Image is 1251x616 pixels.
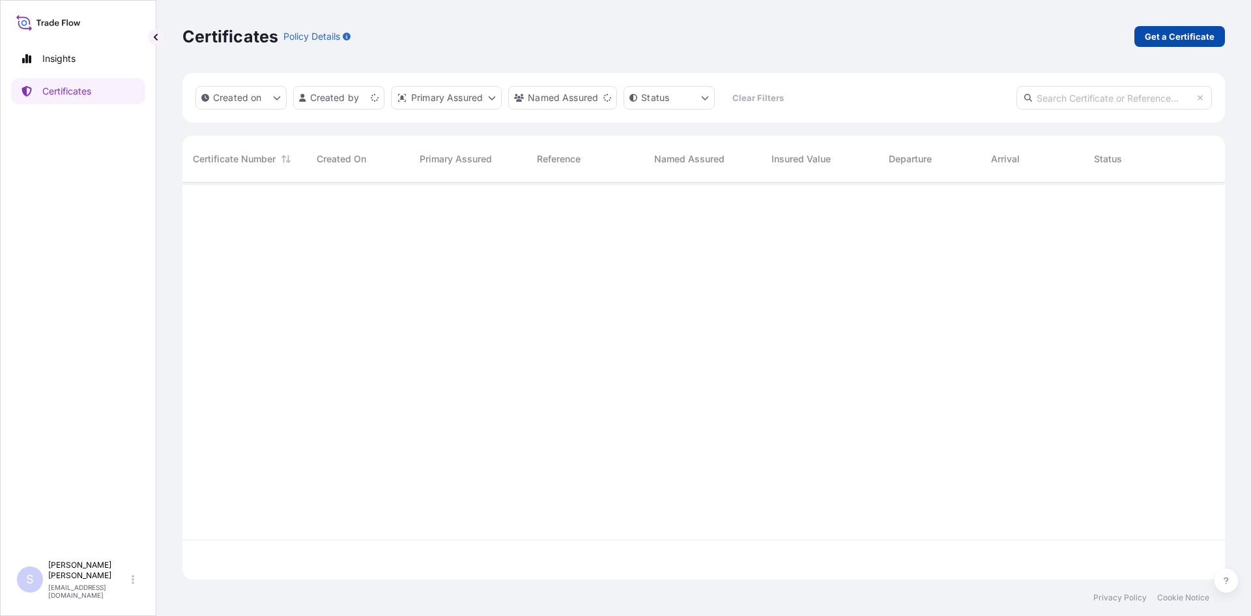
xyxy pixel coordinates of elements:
p: Get a Certificate [1145,30,1215,43]
span: Reference [537,153,581,166]
p: Insights [42,52,76,65]
p: Created on [213,91,262,104]
p: [PERSON_NAME] [PERSON_NAME] [48,560,129,581]
span: Arrival [991,153,1020,166]
span: Certificate Number [193,153,276,166]
span: S [26,573,34,586]
button: Sort [278,151,294,167]
p: Policy Details [283,30,340,43]
p: Clear Filters [732,91,784,104]
a: Privacy Policy [1093,593,1147,603]
p: Certificates [182,26,278,47]
button: createdBy Filter options [293,86,384,110]
p: [EMAIL_ADDRESS][DOMAIN_NAME] [48,583,129,599]
a: Get a Certificate [1134,26,1225,47]
p: Created by [310,91,360,104]
button: cargoOwner Filter options [508,86,617,110]
a: Certificates [11,78,145,104]
button: Clear Filters [721,87,794,108]
span: Insured Value [771,153,831,166]
button: certificateStatus Filter options [624,86,715,110]
a: Cookie Notice [1157,593,1209,603]
p: Named Assured [528,91,598,104]
a: Insights [11,46,145,72]
span: Created On [317,153,366,166]
input: Search Certificate or Reference... [1016,86,1212,110]
span: Primary Assured [420,153,492,166]
p: Status [641,91,669,104]
span: Departure [889,153,932,166]
span: Status [1094,153,1122,166]
span: Named Assured [654,153,725,166]
p: Primary Assured [411,91,483,104]
button: createdOn Filter options [195,86,287,110]
button: distributor Filter options [391,86,502,110]
p: Certificates [42,85,91,98]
